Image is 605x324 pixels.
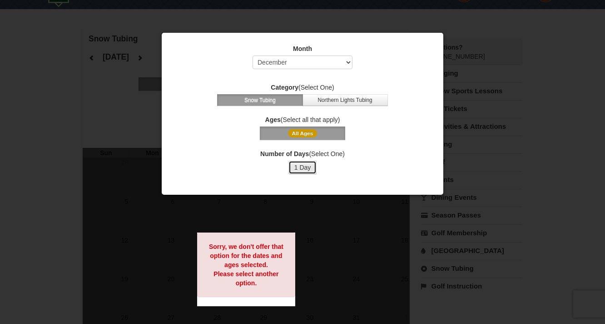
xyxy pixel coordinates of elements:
[260,150,309,157] strong: Number of Days
[173,83,432,92] label: (Select One)
[288,129,317,137] span: All Ages
[173,115,432,124] label: (Select all that apply)
[293,45,312,52] strong: Month
[209,243,283,287] strong: Sorry, we don't offer that option for the dates and ages selected. Please select another option.
[260,127,345,140] button: All Ages
[217,94,302,106] button: Snow Tubing
[302,94,388,106] button: Northern Lights Tubing
[271,84,298,91] strong: Category
[173,149,432,158] label: (Select One)
[265,116,281,123] strong: Ages
[288,161,317,174] button: 1 Day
